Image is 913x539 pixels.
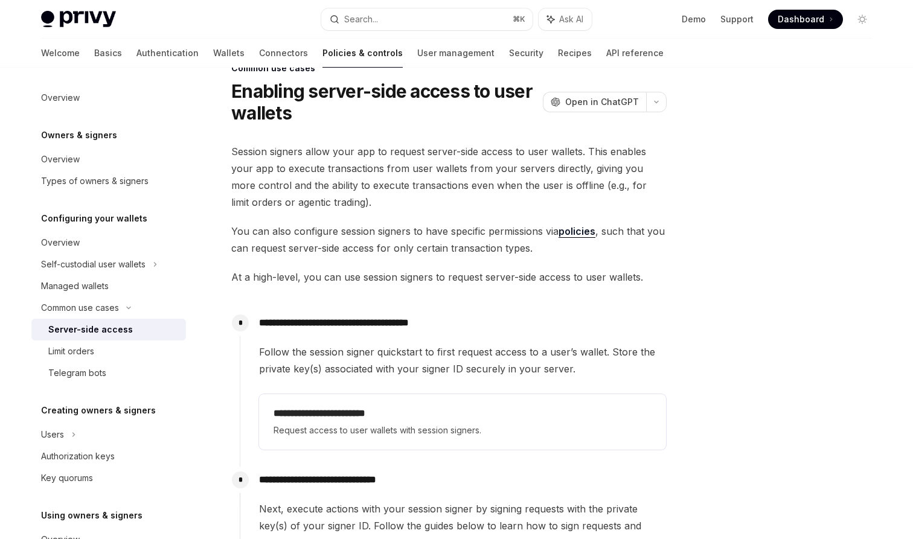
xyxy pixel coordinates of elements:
[259,39,308,68] a: Connectors
[31,467,186,489] a: Key quorums
[559,225,595,238] a: policies
[31,340,186,362] a: Limit orders
[41,174,149,188] div: Types of owners & signers
[41,301,119,315] div: Common use cases
[344,12,378,27] div: Search...
[31,445,186,467] a: Authorization keys
[231,223,667,257] span: You can also configure session signers to have specific permissions via , such that you can reque...
[606,39,664,68] a: API reference
[231,143,667,211] span: Session signers allow your app to request server-side access to user wallets. This enables your a...
[31,87,186,109] a: Overview
[41,257,146,272] div: Self-custodial user wallets
[41,403,156,418] h5: Creating owners & signers
[31,170,186,192] a: Types of owners & signers
[321,8,533,30] button: Search...⌘K
[559,13,583,25] span: Ask AI
[41,279,109,293] div: Managed wallets
[259,343,666,377] span: Follow the session signer quickstart to first request access to a user’s wallet. Store the privat...
[41,508,143,523] h5: Using owners & signers
[41,11,116,28] img: light logo
[31,275,186,297] a: Managed wallets
[31,319,186,340] a: Server-side access
[41,427,64,442] div: Users
[41,128,117,142] h5: Owners & signers
[231,80,538,124] h1: Enabling server-side access to user wallets
[31,148,186,170] a: Overview
[41,91,80,105] div: Overview
[41,449,115,464] div: Authorization keys
[543,92,646,112] button: Open in ChatGPT
[513,14,525,24] span: ⌘ K
[41,211,147,226] h5: Configuring your wallets
[31,232,186,254] a: Overview
[682,13,706,25] a: Demo
[539,8,592,30] button: Ask AI
[31,362,186,384] a: Telegram bots
[41,471,93,485] div: Key quorums
[41,39,80,68] a: Welcome
[48,344,94,359] div: Limit orders
[48,322,133,337] div: Server-side access
[558,39,592,68] a: Recipes
[48,366,106,380] div: Telegram bots
[778,13,824,25] span: Dashboard
[136,39,199,68] a: Authentication
[565,96,639,108] span: Open in ChatGPT
[213,39,245,68] a: Wallets
[768,10,843,29] a: Dashboard
[322,39,403,68] a: Policies & controls
[417,39,495,68] a: User management
[274,423,652,438] span: Request access to user wallets with session signers.
[720,13,754,25] a: Support
[41,152,80,167] div: Overview
[509,39,543,68] a: Security
[41,235,80,250] div: Overview
[231,269,667,285] span: At a high-level, you can use session signers to request server-side access to user wallets.
[231,62,667,74] div: Common use cases
[94,39,122,68] a: Basics
[853,10,872,29] button: Toggle dark mode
